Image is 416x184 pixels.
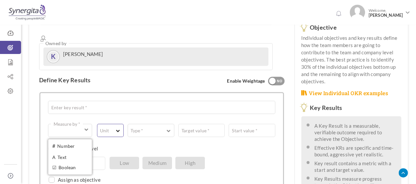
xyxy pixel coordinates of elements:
[301,24,401,31] h3: Objective
[128,127,146,134] label: Type *
[314,159,396,173] li: Key result contains a metric with a start and target value.
[39,77,91,83] label: Define Key Results
[39,35,48,43] i: Owner
[314,143,396,158] li: Effective KRs are specific and time-bound, aggressive yet realistic.
[350,5,365,20] img: Photo
[301,34,401,85] p: Individual objectives and key results define how the team members are going to contribute to the ...
[301,105,401,111] h3: Key Results
[58,176,101,183] label: Assign as objective
[333,9,344,19] a: Notifications
[47,51,59,63] a: K
[301,90,388,97] a: View Individual OKR examples
[110,157,139,169] span: Low
[142,157,172,169] span: Medium
[50,163,90,172] a: Boolean
[97,124,124,137] button: Unit
[63,51,103,57] label: [PERSON_NAME]
[52,143,55,149] span: #
[8,4,47,21] img: Logo
[314,121,396,142] li: A Key Result is a measurable, verifiable outcome required to achieve the Objective.
[52,154,56,160] span: A
[97,127,111,134] label: Unit
[347,2,413,21] a: Photo Welcome,[PERSON_NAME]
[274,78,285,84] div: NO
[368,13,403,18] span: [PERSON_NAME]
[52,165,57,170] span: ☑
[48,124,92,137] button: Measure by *
[128,124,174,137] button: Type *
[175,157,205,169] span: High
[51,121,83,127] label: Measure by *
[227,77,284,86] span: Enable Weightage
[365,5,404,21] span: Welcome,
[50,141,90,151] a: Number
[50,152,90,162] a: Text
